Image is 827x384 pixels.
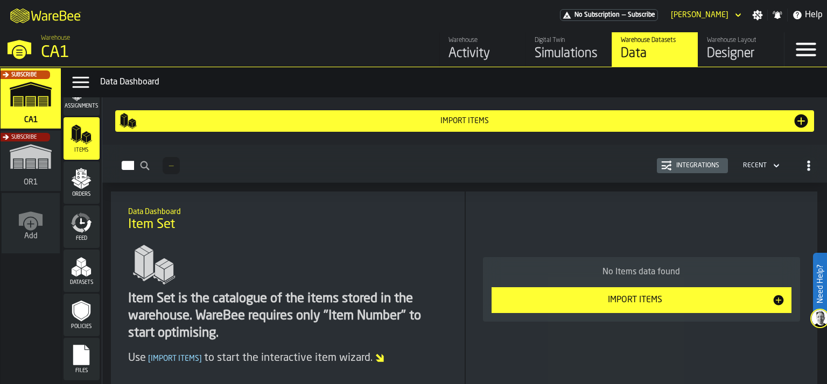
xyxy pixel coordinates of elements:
[560,9,658,21] a: link-to-/wh/i/76e2a128-1b54-4d66-80d4-05ae4c277723/pricing/
[439,32,525,67] a: link-to-/wh/i/76e2a128-1b54-4d66-80d4-05ae4c277723/feed/
[199,355,202,362] span: ]
[657,158,728,173] button: button-Integrations
[64,205,100,248] li: menu Feed
[64,161,100,204] li: menu Orders
[743,162,767,169] div: DropdownMenuValue-4
[64,368,100,374] span: Files
[100,76,823,89] div: Data Dashboard
[64,117,100,160] li: menu Items
[102,145,827,183] h2: button-Items
[64,338,100,381] li: menu Files
[768,10,787,20] label: button-toggle-Notifications
[64,103,100,109] span: Assignments
[622,11,626,19] span: —
[525,32,612,67] a: link-to-/wh/i/76e2a128-1b54-4d66-80d4-05ae4c277723/simulations
[498,294,772,307] div: Import Items
[64,147,100,153] span: Items
[128,205,447,216] h2: Sub Title
[1,131,61,193] a: link-to-/wh/i/02d92962-0f11-4133-9763-7cb092bceeef/simulations
[11,134,37,140] span: Subscribe
[24,232,38,240] span: Add
[2,193,60,255] a: link-to-/wh/new
[64,250,100,293] li: menu Datasets
[492,287,791,313] button: button-Import Items
[560,9,658,21] div: Menu Subscription
[128,351,447,366] div: Use to start the interactive item wizard.
[41,43,332,62] div: CA1
[64,324,100,330] span: Policies
[739,159,782,172] div: DropdownMenuValue-4
[805,9,823,22] span: Help
[120,200,456,239] div: title-Item Set
[574,11,620,19] span: No Subscription
[535,45,603,62] div: Simulations
[41,34,70,42] span: Warehouse
[137,117,793,125] div: Import Items
[698,32,784,67] a: link-to-/wh/i/76e2a128-1b54-4d66-80d4-05ae4c277723/designer
[146,355,204,362] span: Import Items
[535,37,603,44] div: Digital Twin
[169,162,173,169] span: —
[621,45,689,62] div: Data
[628,11,655,19] span: Subscribe
[148,355,151,362] span: [
[66,72,96,93] label: button-toggle-Data Menu
[64,236,100,241] span: Feed
[11,72,37,78] span: Subscribe
[158,157,184,174] div: ButtonLoadMore-Load More-Prev-First-Last
[672,162,724,169] div: Integrations
[788,9,827,22] label: button-toggle-Help
[492,266,791,279] div: No Items data found
[707,37,775,44] div: Warehouse Layout
[707,45,775,62] div: Designer
[64,280,100,286] span: Datasets
[612,32,698,67] a: link-to-/wh/i/76e2a128-1b54-4d66-80d4-05ae4c277723/data
[115,110,814,132] button: button-Import Items
[784,32,827,67] label: button-toggle-Menu
[748,10,767,20] label: button-toggle-Settings
[1,68,61,131] a: link-to-/wh/i/76e2a128-1b54-4d66-80d4-05ae4c277723/simulations
[128,290,447,342] div: Item Set is the catalogue of the items stored in the warehouse. WareBee requires only "Item Numbe...
[64,294,100,337] li: menu Policies
[814,254,826,314] label: Need Help?
[671,11,728,19] div: DropdownMenuValue-David Kapusinski
[621,37,689,44] div: Warehouse Datasets
[448,45,517,62] div: Activity
[667,9,744,22] div: DropdownMenuValue-David Kapusinski
[64,191,100,197] span: Orders
[128,216,175,233] span: Item Set
[448,37,517,44] div: Warehouse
